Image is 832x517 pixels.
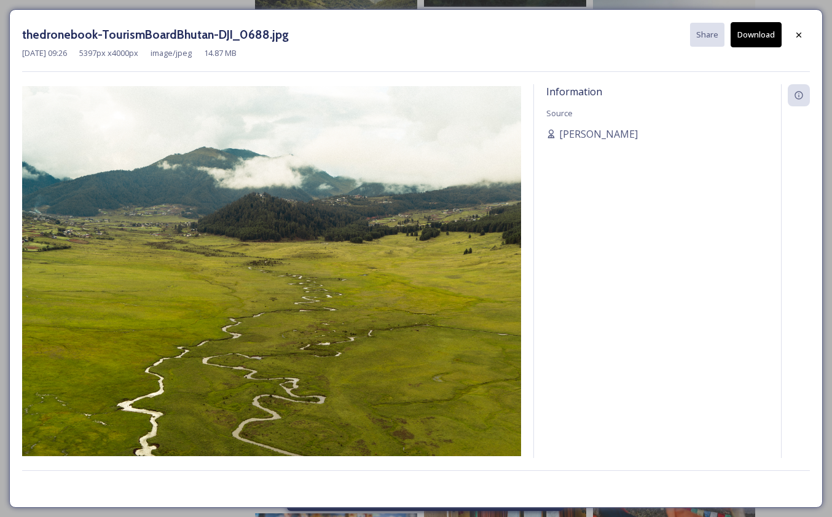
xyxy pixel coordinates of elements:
[22,47,67,59] span: [DATE] 09:26
[731,22,782,47] button: Download
[559,127,638,141] span: [PERSON_NAME]
[204,47,237,59] span: 14.87 MB
[546,85,602,98] span: Information
[690,23,724,47] button: Share
[151,47,192,59] span: image/jpeg
[546,108,573,119] span: Source
[22,26,289,44] h3: thedronebook-TourismBoardBhutan-DJI_0688.jpg
[22,86,521,456] img: thedronebook-TourismBoardBhutan-DJI_0688.jpg
[79,47,138,59] span: 5397 px x 4000 px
